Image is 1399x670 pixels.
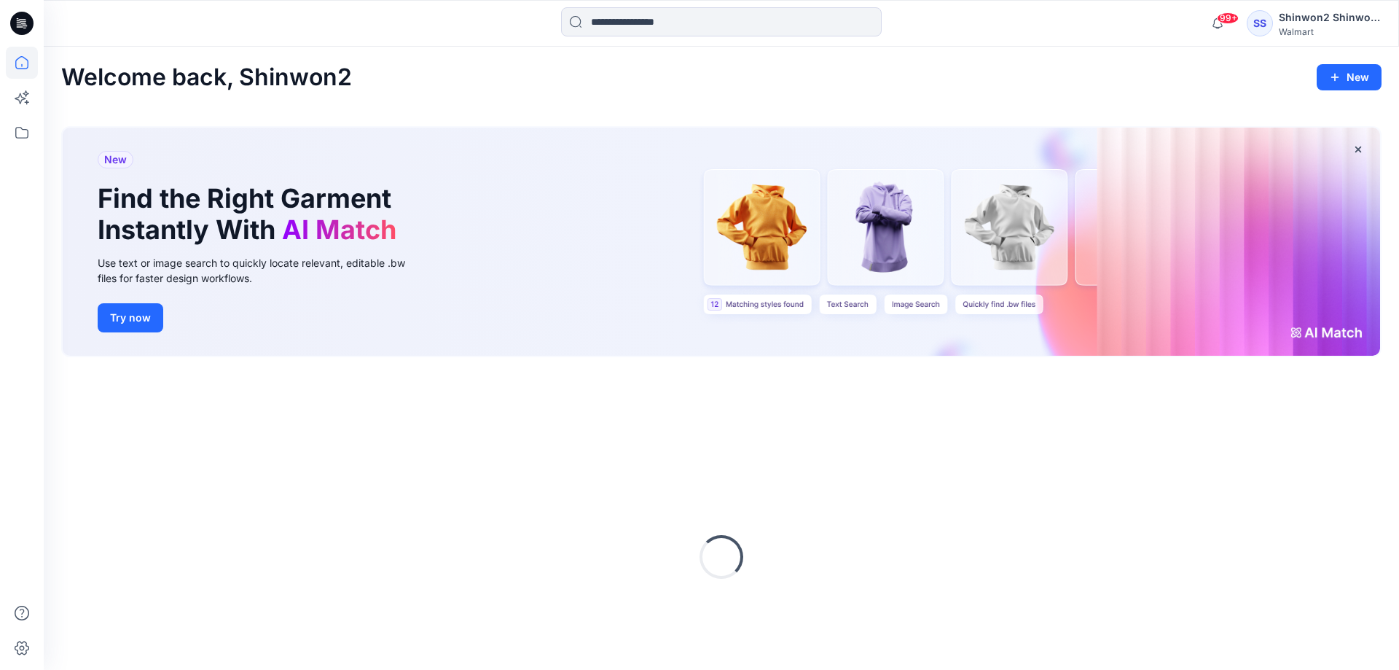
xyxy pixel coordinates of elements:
[1247,10,1273,36] div: SS
[282,214,396,246] span: AI Match
[98,303,163,332] button: Try now
[104,151,127,168] span: New
[1279,9,1381,26] div: Shinwon2 Shinwon2
[1279,26,1381,37] div: Walmart
[98,255,426,286] div: Use text or image search to quickly locate relevant, editable .bw files for faster design workflows.
[1317,64,1382,90] button: New
[98,183,404,246] h1: Find the Right Garment Instantly With
[61,64,352,91] h2: Welcome back, Shinwon2
[1217,12,1239,24] span: 99+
